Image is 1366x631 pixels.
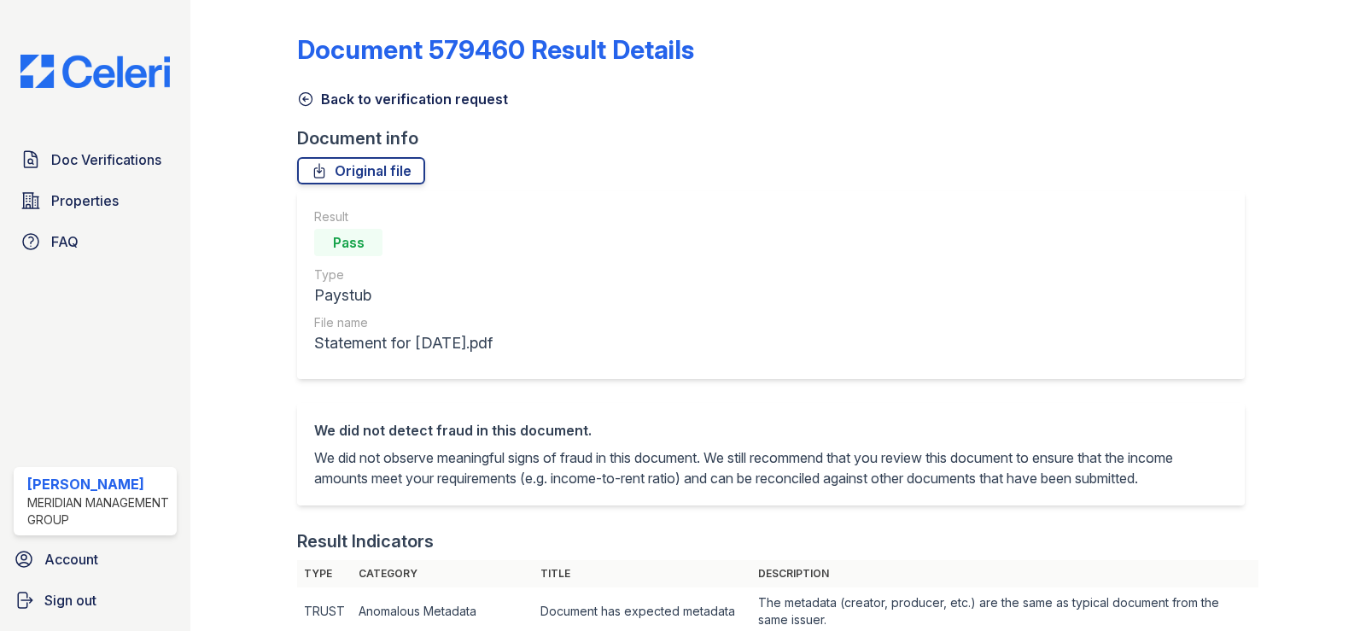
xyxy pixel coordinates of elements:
[7,55,184,88] img: CE_Logo_Blue-a8612792a0a2168367f1c8372b55b34899dd931a85d93a1a3d3e32e68fde9ad4.png
[534,560,751,587] th: Title
[51,231,79,252] span: FAQ
[14,225,177,259] a: FAQ
[314,331,493,355] div: Statement for [DATE].pdf
[297,157,425,184] a: Original file
[314,229,382,256] div: Pass
[27,474,170,494] div: [PERSON_NAME]
[297,126,1258,150] div: Document info
[14,184,177,218] a: Properties
[51,190,119,211] span: Properties
[7,542,184,576] a: Account
[352,560,534,587] th: Category
[314,314,493,331] div: File name
[44,590,96,611] span: Sign out
[27,494,170,529] div: Meridian Management Group
[314,208,493,225] div: Result
[297,34,694,65] a: Document 579460 Result Details
[314,447,1228,488] p: We did not observe meaningful signs of fraud in this document. We still recommend that you review...
[14,143,177,177] a: Doc Verifications
[297,529,434,553] div: Result Indicators
[297,560,352,587] th: Type
[314,266,493,283] div: Type
[7,583,184,617] a: Sign out
[751,560,1258,587] th: Description
[297,89,508,109] a: Back to verification request
[314,283,493,307] div: Paystub
[314,420,1228,441] div: We did not detect fraud in this document.
[51,149,161,170] span: Doc Verifications
[44,549,98,570] span: Account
